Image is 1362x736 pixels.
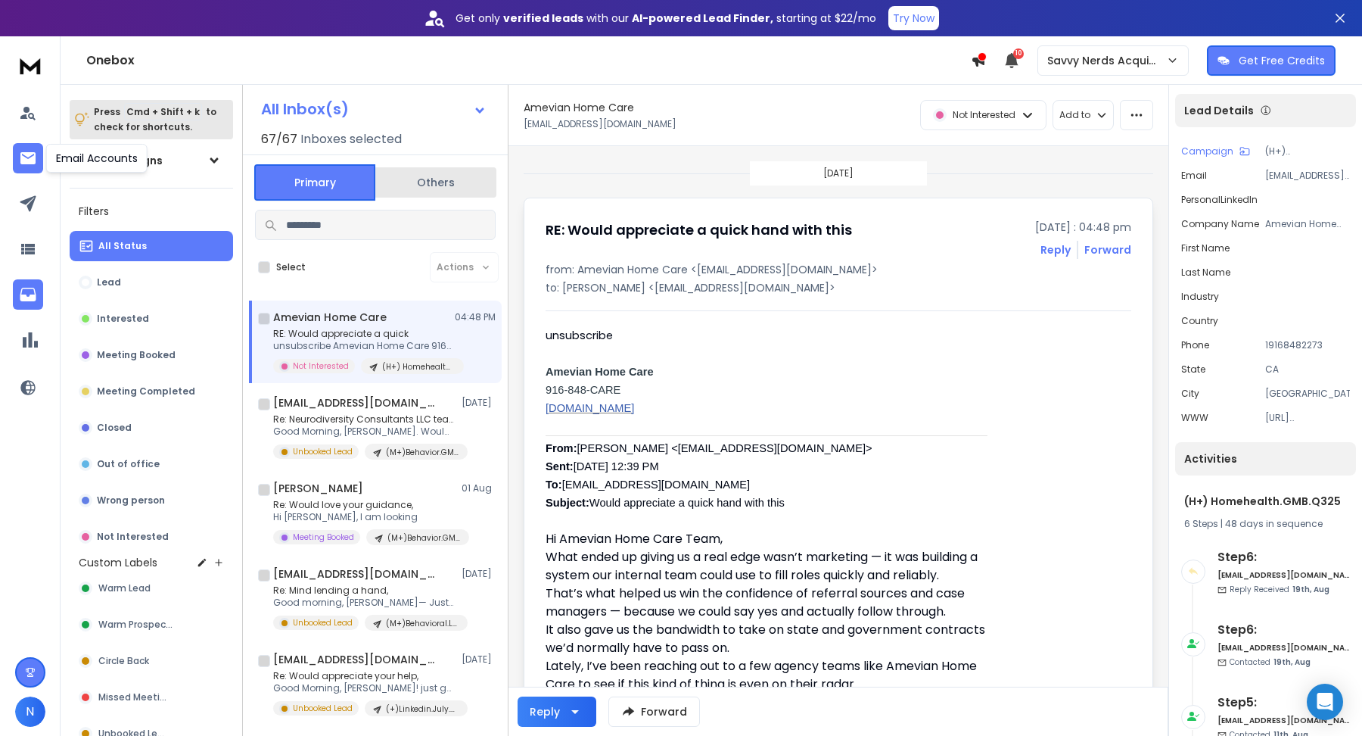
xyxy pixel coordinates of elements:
p: [DATE] [462,653,496,666]
p: 01 Aug [462,482,496,494]
h1: All Inbox(s) [261,101,349,117]
div: Email Accounts [46,144,148,173]
h3: Custom Labels [79,555,157,570]
p: Not Interested [953,109,1015,121]
p: Campaign [1181,145,1233,157]
button: N [15,697,45,727]
div: Forward [1084,242,1131,257]
p: Unbooked Lead [293,703,353,714]
strong: verified leads [503,11,583,26]
h1: (H+) Homehealth.GMB.Q325 [1184,494,1347,509]
p: PersonalLinkedIn [1181,194,1258,206]
h1: [EMAIL_ADDRESS][DOMAIN_NAME] [273,652,440,667]
button: Primary [254,164,375,201]
p: Interested [97,313,149,325]
p: It also gave us the bandwidth to take on state and government contracts we’d normally have to pas... [546,621,987,657]
p: from: Amevian Home Care <[EMAIL_ADDRESS][DOMAIN_NAME]> [546,262,1131,277]
h6: Step 5 : [1217,694,1350,712]
label: Select [276,261,306,273]
button: Not Interested [70,522,233,552]
p: to: [PERSON_NAME] <[EMAIL_ADDRESS][DOMAIN_NAME]> [546,280,1131,295]
span: 10 [1013,48,1024,59]
h6: Step 6 : [1217,548,1350,566]
div: Activities [1175,442,1356,476]
span: Amevian Home Care [546,366,654,378]
button: Campaign [1181,145,1250,157]
p: Lately, I’ve been reaching out to a few agency teams like Amevian Home Care to see if this kind o... [546,657,987,694]
span: 916-848-CARE [546,384,620,396]
p: Re: Neurodiversity Consultants LLC team, [273,413,455,426]
h1: [PERSON_NAME] [273,481,363,496]
p: State [1181,363,1205,376]
button: All Campaigns [70,145,233,176]
button: Warm Lead [70,573,233,603]
h6: [EMAIL_ADDRESS][DOMAIN_NAME] [1217,642,1350,653]
p: [DATE] [462,568,496,580]
span: Warm Lead [98,582,151,594]
span: 19th, Aug [1273,656,1311,668]
p: Good morning, [PERSON_NAME]— Just gave [273,597,455,609]
p: 19168482273 [1265,339,1350,351]
p: Company Name [1181,218,1259,230]
strong: AI-powered Lead Finder, [632,11,773,26]
a: [DOMAIN_NAME] [546,402,634,414]
p: Press to check for shortcuts. [94,104,216,135]
p: Not Interested [97,531,169,543]
button: Reply [518,697,596,727]
p: [GEOGRAPHIC_DATA] [1265,388,1350,400]
p: Country [1181,315,1218,327]
div: | [1184,518,1347,530]
button: Warm Prospects [70,610,233,640]
span: [PERSON_NAME] <[EMAIL_ADDRESS][DOMAIN_NAME]> [DATE] 12:39 PM [EMAIL_ADDRESS][DOMAIN_NAME] Would a... [546,442,872,509]
p: Savvy Nerds Acquisition [1047,53,1166,68]
p: (H+) Homehealth.GMB.Q325 [382,361,455,373]
p: Lead [97,276,121,288]
button: Wrong person [70,485,233,516]
img: logo [15,51,45,80]
p: Phone [1181,339,1209,351]
p: [DATE] : 04:48 pm [1035,220,1131,235]
h3: Filters [70,201,233,222]
p: [URL][DOMAIN_NAME] [1265,412,1350,424]
p: Meeting Booked [97,349,176,361]
button: Reply [1040,242,1071,257]
span: Cmd + Shift + k [124,103,202,120]
p: (H+) Homehealth.GMB.Q325 [1265,145,1350,157]
p: Re: Would appreciate your help, [273,670,455,682]
h6: [EMAIL_ADDRESS][DOMAIN_NAME] [1217,715,1350,726]
h6: Step 6 : [1217,621,1350,639]
p: CA [1265,363,1350,376]
button: Try Now [888,6,939,30]
p: Good Morning, [PERSON_NAME]. Would it [273,426,455,438]
button: Missed Meeting [70,682,233,713]
p: Contacted [1230,656,1311,668]
p: Get Free Credits [1239,53,1325,68]
p: That’s what helped us win the confidence of referral sources and case managers — because we could... [546,585,987,621]
p: RE: Would appreciate a quick [273,328,455,340]
button: Get Free Credits [1207,45,1336,76]
b: To: [546,479,562,491]
span: 48 days in sequence [1225,517,1323,530]
p: Re: Would love your guidance, [273,499,455,511]
span: Missed Meeting [98,691,171,703]
button: Interested [70,304,233,334]
span: 6 Steps [1184,517,1218,530]
div: Reply [530,704,560,719]
button: Meeting Booked [70,340,233,370]
p: Wrong person [97,494,165,507]
p: [EMAIL_ADDRESS][DOMAIN_NAME] [1265,170,1350,182]
h1: [EMAIL_ADDRESS][DOMAIN_NAME] [273,566,440,582]
p: Unbooked Lead [293,446,353,457]
h1: Amevian Home Care [524,100,634,115]
span: 19th, Aug [1292,584,1329,595]
h3: Inboxes selected [300,130,402,148]
p: Get only with our starting at $22/mo [456,11,876,26]
p: Hi Amevian Home Care Team, [546,530,987,548]
p: [EMAIL_ADDRESS][DOMAIN_NAME] [524,118,676,130]
p: All Status [98,240,147,252]
p: Meeting Booked [293,532,354,543]
button: Others [375,166,496,199]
